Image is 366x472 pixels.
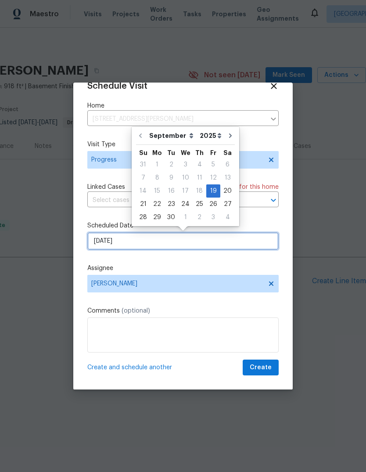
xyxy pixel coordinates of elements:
abbr: Tuesday [167,150,175,156]
div: 10 [178,172,193,184]
div: Sat Oct 04 2025 [220,211,235,224]
div: 1 [178,211,193,223]
abbr: Wednesday [181,150,190,156]
div: Tue Sep 30 2025 [164,211,178,224]
input: M/D/YYYY [87,232,279,250]
div: 16 [164,185,178,197]
label: Scheduled Date [87,221,279,230]
input: Enter in an address [87,112,266,126]
div: 11 [193,172,206,184]
div: 7 [136,172,150,184]
div: 30 [164,211,178,223]
div: 23 [164,198,178,210]
abbr: Friday [210,150,216,156]
div: Sat Sep 06 2025 [220,158,235,171]
abbr: Monday [152,150,162,156]
label: Assignee [87,264,279,273]
div: Sat Sep 13 2025 [220,171,235,184]
div: 14 [136,185,150,197]
div: Sun Sep 14 2025 [136,184,150,198]
div: 31 [136,159,150,171]
span: Close [269,81,279,91]
div: 2 [193,211,206,223]
div: Fri Sep 12 2025 [206,171,220,184]
abbr: Saturday [223,150,232,156]
div: 17 [178,185,193,197]
div: 29 [150,211,164,223]
div: Wed Sep 03 2025 [178,158,193,171]
label: Visit Type [87,140,279,149]
div: Thu Sep 11 2025 [193,171,206,184]
div: Fri Sep 05 2025 [206,158,220,171]
button: Go to previous month [134,127,147,144]
div: Thu Sep 04 2025 [193,158,206,171]
label: Comments [87,306,279,315]
div: Mon Sep 15 2025 [150,184,164,198]
span: Create [250,362,272,373]
div: Wed Sep 10 2025 [178,171,193,184]
span: Linked Cases [87,183,125,191]
span: Create and schedule another [87,363,172,372]
div: Tue Sep 23 2025 [164,198,178,211]
div: Tue Sep 16 2025 [164,184,178,198]
div: Mon Sep 22 2025 [150,198,164,211]
div: Thu Oct 02 2025 [193,211,206,224]
div: Sat Sep 27 2025 [220,198,235,211]
div: Sun Aug 31 2025 [136,158,150,171]
button: Open [267,194,280,206]
div: 2 [164,159,178,171]
div: 22 [150,198,164,210]
div: Tue Sep 09 2025 [164,171,178,184]
select: Month [147,129,197,142]
label: Home [87,101,279,110]
div: Wed Sep 24 2025 [178,198,193,211]
div: 5 [206,159,220,171]
span: Progress [91,155,262,164]
div: 3 [206,211,220,223]
div: Thu Sep 18 2025 [193,184,206,198]
div: Fri Sep 26 2025 [206,198,220,211]
button: Create [243,360,279,376]
div: Sun Sep 21 2025 [136,198,150,211]
div: 3 [178,159,193,171]
div: 9 [164,172,178,184]
div: Fri Oct 03 2025 [206,211,220,224]
div: 24 [178,198,193,210]
div: Tue Sep 02 2025 [164,158,178,171]
button: Go to next month [224,127,237,144]
span: [PERSON_NAME] [91,280,263,287]
div: Wed Sep 17 2025 [178,184,193,198]
div: Mon Sep 08 2025 [150,171,164,184]
div: 8 [150,172,164,184]
abbr: Thursday [195,150,204,156]
div: 6 [220,159,235,171]
div: Mon Sep 29 2025 [150,211,164,224]
input: Select cases [87,194,254,207]
div: Fri Sep 19 2025 [206,184,220,198]
div: 26 [206,198,220,210]
div: 4 [220,211,235,223]
div: Sun Sep 07 2025 [136,171,150,184]
div: Mon Sep 01 2025 [150,158,164,171]
div: 28 [136,211,150,223]
div: 1 [150,159,164,171]
div: 21 [136,198,150,210]
div: Sat Sep 20 2025 [220,184,235,198]
div: 12 [206,172,220,184]
span: Schedule Visit [87,82,147,90]
div: Sun Sep 28 2025 [136,211,150,224]
div: 27 [220,198,235,210]
div: 4 [193,159,206,171]
div: 19 [206,185,220,197]
div: 25 [193,198,206,210]
div: 18 [193,185,206,197]
div: 20 [220,185,235,197]
div: 13 [220,172,235,184]
div: 15 [150,185,164,197]
span: (optional) [122,308,150,314]
select: Year [197,129,224,142]
div: Thu Sep 25 2025 [193,198,206,211]
abbr: Sunday [139,150,147,156]
div: Wed Oct 01 2025 [178,211,193,224]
